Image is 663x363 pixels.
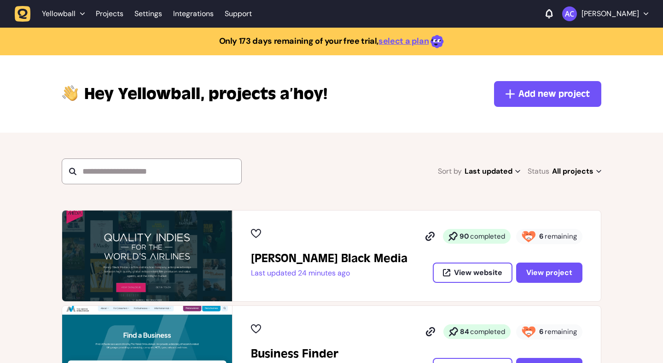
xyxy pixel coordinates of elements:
span: completed [470,327,505,336]
img: hi-hand [62,83,79,102]
button: Yellowball [15,6,90,22]
span: All projects [552,165,601,178]
span: View project [526,268,572,277]
h2: Penny Black Media [251,251,407,266]
img: emoji [430,35,444,48]
strong: 6 [539,327,544,336]
p: [PERSON_NAME] [582,9,639,18]
strong: Only 173 days remaining of your free trial, [219,35,379,47]
button: Add new project [494,81,601,107]
button: [PERSON_NAME] [562,6,648,21]
p: projects a’hoy! [84,83,327,105]
img: Penny Black Media [62,211,232,301]
span: Sort by [438,165,462,178]
span: Add new project [518,88,590,100]
p: Last updated 24 minutes ago [251,269,407,278]
strong: 6 [539,232,544,241]
span: Yellowball [42,9,76,18]
a: Integrations [173,6,214,22]
a: select a plan [378,35,429,47]
h2: Business Finder [251,346,338,361]
span: remaining [545,327,577,336]
span: View website [454,269,502,276]
a: Support [225,9,252,18]
button: View website [433,263,512,283]
button: View project [516,263,582,283]
strong: 90 [459,232,469,241]
span: Status [528,165,549,178]
span: Last updated [465,165,520,178]
span: completed [470,232,505,241]
span: Yellowball [84,83,205,105]
strong: 84 [460,327,469,336]
a: Projects [96,6,123,22]
a: Settings [134,6,162,22]
img: Ameet Chohan [562,6,577,21]
span: remaining [545,232,577,241]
